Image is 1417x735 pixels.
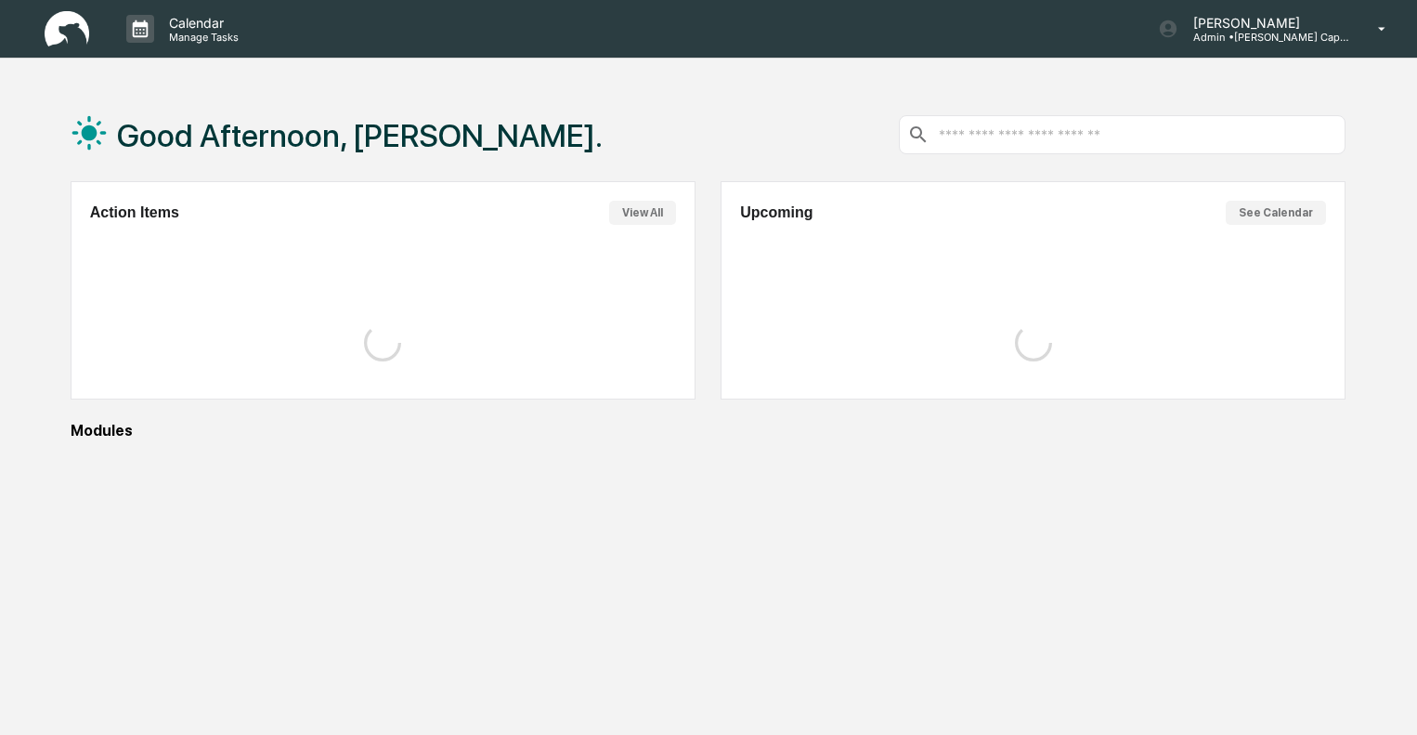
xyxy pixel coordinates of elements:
[71,422,1345,440] div: Modules
[609,201,676,225] button: View All
[154,31,248,44] p: Manage Tasks
[1178,15,1351,31] p: [PERSON_NAME]
[740,204,812,221] h2: Upcoming
[117,117,603,154] h1: Good Afternoon, [PERSON_NAME].
[1178,31,1351,44] p: Admin • [PERSON_NAME] Capital
[154,15,248,31] p: Calendar
[90,204,179,221] h2: Action Items
[45,11,89,47] img: logo
[1226,201,1326,225] button: See Calendar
